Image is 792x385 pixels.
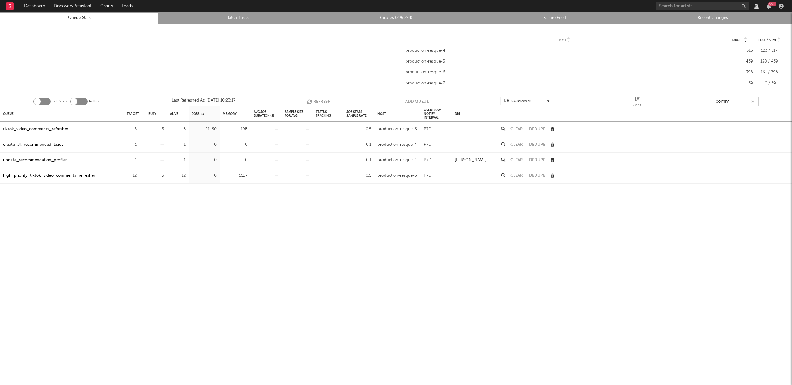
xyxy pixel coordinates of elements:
a: update_recommendation_profiles [3,157,67,164]
div: production-resque-4 [377,141,417,149]
div: Overflow Notify Interval [424,107,449,120]
div: production-resque-4 [406,48,722,54]
div: production-resque-5 [406,58,722,65]
a: Failure Feed [479,14,630,22]
div: 0 [192,172,217,180]
div: production-resque-6 [377,172,417,180]
div: 12 [127,172,137,180]
button: 99+ [767,4,771,9]
div: 1 [127,141,137,149]
div: 1 [127,157,137,164]
div: 3 [148,172,164,180]
div: Target [127,107,139,120]
div: 5 [148,126,164,133]
div: Busy [148,107,156,120]
div: Avg Job Duration (s) [254,107,278,120]
div: production-resque-6 [406,69,722,76]
button: Dedupe [529,143,545,147]
label: Job Stats [52,98,67,105]
a: create_all_recommended_leads [3,141,63,149]
button: Clear [510,143,523,147]
div: 516 [725,48,753,54]
a: Queue Stats [3,14,155,22]
a: Batch Tasks [162,14,313,22]
div: 1 [170,157,186,164]
button: Dedupe [529,158,545,162]
a: tiktok_video_comments_refresher [3,126,68,133]
button: Clear [510,158,523,162]
div: Status Tracking [316,107,340,120]
span: Busy / Alive [758,38,777,42]
button: Dedupe [529,127,545,131]
div: DRI [504,97,531,105]
div: production-resque-4 [377,157,417,164]
div: Job Stats Sample Rate [346,107,371,120]
button: Dedupe [529,174,545,178]
div: Alive [170,107,178,120]
div: 0.5 [346,126,371,133]
div: Jobs [633,97,641,109]
div: 12 [170,172,186,180]
div: 398 [725,69,753,76]
div: 0.1 [346,141,371,149]
label: Polling [89,98,101,105]
div: Host [377,107,386,120]
input: Search... [712,97,759,106]
a: Failures (296,274) [320,14,472,22]
div: 439 [725,58,753,65]
div: 1.19B [223,126,247,133]
div: 5 [127,126,137,133]
div: 0 [192,157,217,164]
span: Target [731,38,743,42]
div: Memory [223,107,237,120]
span: Host [558,38,566,42]
input: Search for artists [656,2,749,10]
div: 0 [192,141,217,149]
div: 10 / 39 [756,80,782,87]
div: 5 [170,126,186,133]
div: 152k [223,172,247,180]
div: 99 + [768,2,776,6]
div: 128 / 439 [756,58,782,65]
div: P7D [424,157,432,164]
span: ( 8 / 8 selected) [511,97,531,105]
div: [PERSON_NAME] [455,157,487,164]
a: Recent Changes [637,14,789,22]
div: 1 [170,141,186,149]
div: DRI [455,107,460,120]
div: 0.1 [346,157,371,164]
div: 0 [223,157,247,164]
div: P7D [424,126,432,133]
a: high_priority_tiktok_video_comments_refresher [3,172,95,180]
button: Clear [510,127,523,131]
div: P7D [424,172,432,180]
div: Sample Size For Avg [285,107,309,120]
button: + Add Queue [402,97,429,106]
div: 161 / 398 [756,69,782,76]
button: Clear [510,174,523,178]
div: P7D [424,141,432,149]
div: Last Refreshed At: [DATE] 10:23:17 [172,97,235,106]
div: 39 [725,80,753,87]
div: Queue [3,107,14,120]
div: production-resque-7 [406,80,722,87]
div: production-resque-6 [377,126,417,133]
div: 0 [223,141,247,149]
div: 21450 [192,126,217,133]
div: Jobs [192,107,204,120]
div: 0.5 [346,172,371,180]
div: 123 / 517 [756,48,782,54]
button: Refresh [307,97,331,106]
div: Jobs [633,102,641,109]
